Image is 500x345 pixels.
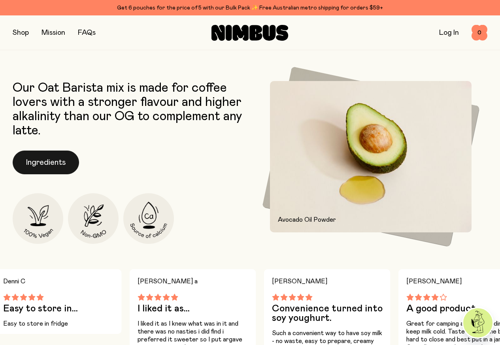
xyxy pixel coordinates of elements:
[272,304,383,323] h3: Convenience turned into soy youghurt.
[472,25,487,41] button: 0
[272,275,383,287] h4: [PERSON_NAME]
[138,304,248,313] h3: I liked it as...
[13,151,79,174] button: Ingredients
[42,29,65,36] a: Mission
[13,3,487,13] div: Get 6 pouches for the price of 5 with our Bulk Pack ✨ Free Australian metro shipping for orders $59+
[278,215,464,224] p: Avocado Oil Powder
[439,29,459,36] a: Log In
[463,308,492,337] img: agent
[3,304,114,313] h3: Easy to store in...
[270,81,472,232] img: Avocado and avocado oil
[138,275,248,287] h4: [PERSON_NAME] a
[3,275,114,287] h4: Denni C
[3,320,114,328] p: Easy to store in fridge
[78,29,96,36] a: FAQs
[13,81,246,138] p: Our Oat Barista mix is made for coffee lovers with a stronger flavour and higher alkalinity than ...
